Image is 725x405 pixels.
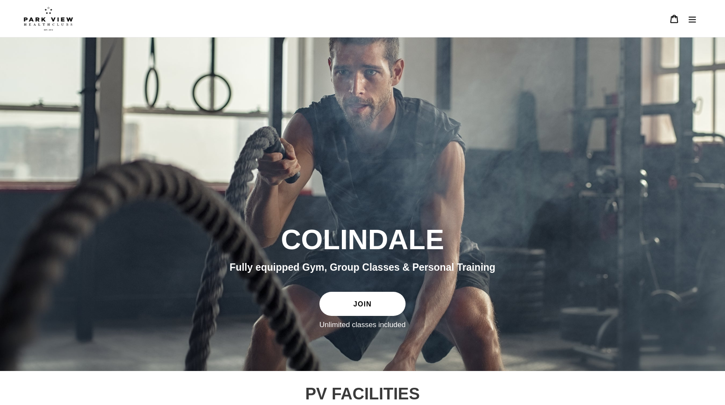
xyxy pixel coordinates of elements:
a: JOIN [319,292,406,316]
label: Unlimited classes included [319,320,406,330]
span: Fully equipped Gym, Group Classes & Personal Training [229,262,495,273]
button: Menu [683,9,701,28]
h2: PV FACILITIES [128,384,597,404]
img: Park view health clubs is a gym near you. [24,6,73,31]
h2: COLINDALE [128,223,597,257]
